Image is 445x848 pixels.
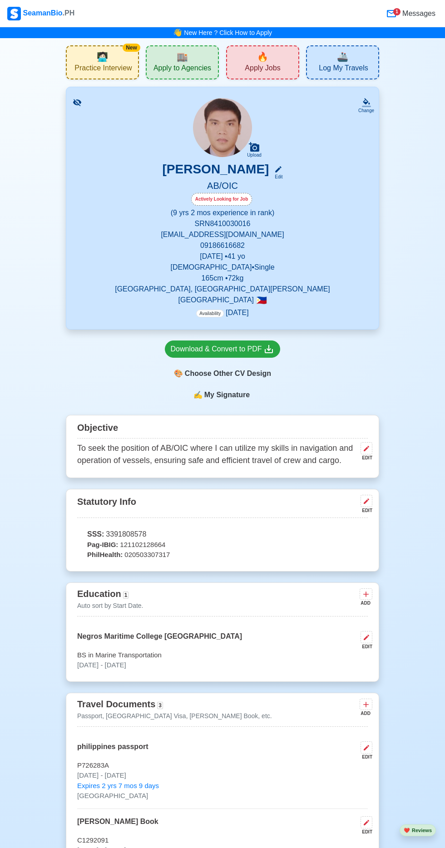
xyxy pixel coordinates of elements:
[77,760,368,771] p: P726283A
[87,529,104,540] span: SSS:
[357,507,372,514] div: EDIT
[77,273,368,284] p: 165 cm • 72 kg
[337,50,348,64] span: travel
[87,540,118,550] span: Pag-IBIG:
[77,791,368,801] p: [GEOGRAPHIC_DATA]
[77,251,368,262] p: [DATE] • 41 yo
[77,262,368,273] p: [DEMOGRAPHIC_DATA] • Single
[203,389,252,400] span: My Signature
[77,529,368,540] p: 3391808578
[184,29,272,36] a: New Here ? Click How to Apply
[77,711,272,721] p: Passport, [GEOGRAPHIC_DATA] Visa, [PERSON_NAME] Book, etc.
[393,8,400,15] div: 1
[7,7,21,20] img: Logo
[357,754,372,760] div: EDIT
[153,64,211,75] span: Apply to Agencies
[171,26,184,39] span: bell
[400,8,435,19] span: Messages
[165,365,281,382] div: Choose Other CV Design
[245,64,280,75] span: Apply Jobs
[77,741,148,760] p: philippines passport
[77,631,242,650] p: Negros Maritime College [GEOGRAPHIC_DATA]
[271,173,282,180] div: Edit
[196,307,248,318] p: [DATE]
[77,770,368,781] p: [DATE] - [DATE]
[191,193,252,206] div: Actively Looking for Job
[360,600,371,606] div: ADD
[77,240,368,251] p: 09186616682
[357,828,372,835] div: EDIT
[77,589,121,599] span: Education
[77,180,368,193] h5: AB/OIC
[360,710,371,717] div: ADD
[193,389,203,400] span: sign
[77,699,155,709] span: Travel Documents
[404,828,410,833] span: heart
[174,368,183,379] span: paint
[319,64,368,75] span: Log My Travels
[123,592,129,599] span: 1
[256,296,267,305] span: 🇵🇭
[165,340,281,358] a: Download & Convert to PDF
[357,454,372,461] div: EDIT
[77,660,368,671] p: [DATE] - [DATE]
[77,442,357,467] p: To seek the position of AB/OIC where I can utilize my skills in navigation and operation of vesse...
[77,816,158,835] p: [PERSON_NAME] Book
[77,493,368,518] div: Statutory Info
[357,643,372,650] div: EDIT
[157,702,163,709] span: 3
[257,50,268,64] span: new
[87,550,123,560] span: PhilHealth:
[77,284,368,295] p: [GEOGRAPHIC_DATA], [GEOGRAPHIC_DATA][PERSON_NAME]
[77,781,159,791] span: Expires 2 yrs 7 mos 9 days
[400,824,436,837] button: heartReviews
[77,295,368,306] p: [GEOGRAPHIC_DATA]
[77,229,368,240] p: [EMAIL_ADDRESS][DOMAIN_NAME]
[77,419,368,439] div: Objective
[163,162,269,180] h3: [PERSON_NAME]
[77,650,368,661] p: BS in Marine Transportation
[77,218,368,229] p: SRN 8410030016
[97,50,108,64] span: interview
[123,44,140,52] div: New
[177,50,188,64] span: agencies
[358,107,374,114] div: Change
[77,540,368,550] p: 121102128664
[247,153,262,158] div: Upload
[77,601,143,611] p: Auto sort by Start Date.
[77,550,368,560] p: 020503307317
[77,207,368,218] p: (9 yrs 2 mos experience in rank)
[7,7,74,20] div: SeamanBio
[196,310,224,317] span: Availability
[74,64,132,75] span: Practice Interview
[63,9,75,17] span: .PH
[77,835,368,846] p: C1292091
